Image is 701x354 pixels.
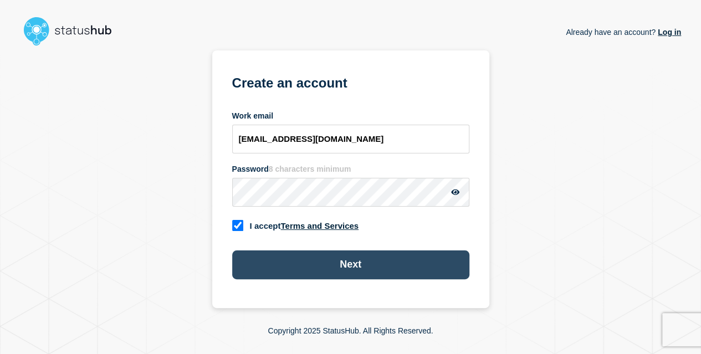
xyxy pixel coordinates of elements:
[566,19,681,45] p: Already have an account?
[232,74,469,100] h1: Create an account
[232,165,351,173] label: Password
[280,221,359,230] a: Terms and Services
[232,250,469,279] button: Next
[656,28,681,37] a: Log in
[269,165,351,173] span: 8 characters minimum
[20,13,125,49] img: StatusHub logo
[250,221,359,232] label: I accept
[232,111,273,120] label: Work email
[268,326,433,335] p: Copyright 2025 StatusHub. All Rights Reserved.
